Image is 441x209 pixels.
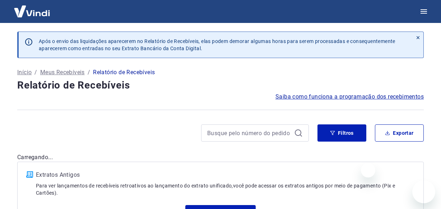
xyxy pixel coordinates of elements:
[17,153,424,162] p: Carregando...
[361,163,375,177] iframe: Fechar mensagem
[36,171,415,179] p: Extratos Antigos
[412,180,435,203] iframe: Botão para abrir a janela de mensagens
[275,92,424,101] a: Saiba como funciona a programação dos recebimentos
[34,68,37,77] p: /
[93,68,155,77] p: Relatório de Recebíveis
[9,0,55,22] img: Vindi
[26,171,33,178] img: ícone
[17,68,32,77] a: Início
[17,78,424,92] h4: Relatório de Recebíveis
[317,124,366,142] button: Filtros
[39,38,407,52] p: Após o envio das liquidações aparecerem no Relatório de Recebíveis, elas podem demorar algumas ho...
[207,128,291,138] input: Busque pelo número do pedido
[36,182,415,196] p: Para ver lançamentos de recebíveis retroativos ao lançamento do extrato unificado, você pode aces...
[375,124,424,142] button: Exportar
[40,68,85,77] a: Meus Recebíveis
[88,68,90,77] p: /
